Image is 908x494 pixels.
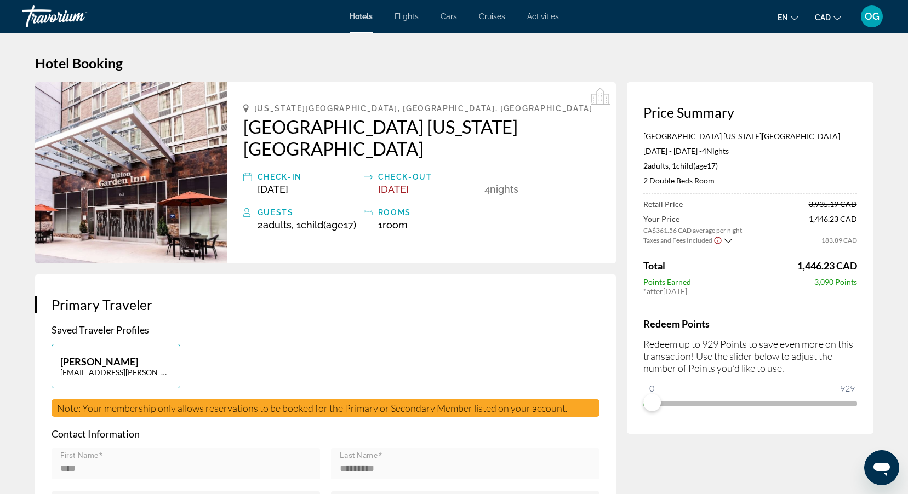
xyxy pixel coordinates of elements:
[676,161,693,170] span: Child
[643,260,665,272] span: Total
[643,214,742,223] span: Your Price
[350,12,373,21] a: Hotels
[378,170,479,183] div: Check-out
[814,277,857,286] span: 3,090 Points
[669,161,718,170] span: , 1
[301,219,356,231] span: ( 17)
[676,161,718,170] span: ( 17)
[326,219,344,231] span: Age
[52,296,599,313] h3: Primary Traveler
[815,9,841,25] button: Change currency
[809,199,857,209] span: 3,935.19 CAD
[258,183,288,195] span: [DATE]
[643,236,712,244] span: Taxes and Fees Included
[643,146,857,156] p: [DATE] - [DATE] -
[52,428,599,440] p: Contact Information
[648,382,656,395] span: 0
[382,219,408,231] span: Room
[864,450,899,485] iframe: Button to launch messaging window
[643,199,683,209] span: Retail Price
[695,161,707,170] span: Age
[643,338,857,374] p: Redeem up to 929 Points to save even more on this transaction! Use the slider below to adjust the...
[527,12,559,21] a: Activities
[378,219,408,231] span: 1
[22,2,132,31] a: Travorium
[643,277,691,286] span: Points Earned
[706,146,729,156] span: Nights
[60,451,99,460] mat-label: First Name
[821,236,857,244] span: 183.89 CAD
[643,394,661,411] span: ngx-slider
[815,13,831,22] span: CAD
[643,131,857,141] p: [GEOGRAPHIC_DATA] [US_STATE][GEOGRAPHIC_DATA]
[52,324,599,336] p: Saved Traveler Profiles
[643,161,669,170] span: 2
[243,116,599,159] a: [GEOGRAPHIC_DATA] [US_STATE][GEOGRAPHIC_DATA]
[258,206,358,219] div: Guests
[52,344,180,388] button: [PERSON_NAME][EMAIL_ADDRESS][PERSON_NAME][DOMAIN_NAME]
[809,214,857,234] span: 1,446.23 CAD
[258,219,292,231] span: 2
[301,219,323,231] span: Child
[643,401,857,404] ngx-slider: ngx-slider
[702,146,706,156] span: 4
[865,11,880,22] span: OG
[713,235,722,245] button: Show Taxes and Fees disclaimer
[643,104,857,120] h3: Price Summary
[484,183,490,195] span: 4
[395,12,419,21] a: Flights
[797,260,857,272] span: 1,446.23 CAD
[441,12,457,21] a: Cars
[35,55,873,71] h1: Hotel Booking
[643,176,857,185] p: 2 Double Beds Room
[263,219,292,231] span: Adults
[643,318,857,330] h4: Redeem Points
[490,183,518,195] span: Nights
[378,183,409,195] span: [DATE]
[378,206,479,219] div: rooms
[778,9,798,25] button: Change language
[643,226,742,234] span: CA$361.56 CAD average per night
[643,286,857,296] div: * [DATE]
[258,170,358,183] div: Check-in
[57,402,568,414] span: Note: Your membership only allows reservations to be booked for the Primary or Secondary Member l...
[643,234,732,245] button: Show Taxes and Fees breakdown
[648,161,669,170] span: Adults
[292,219,356,231] span: , 1
[340,451,378,460] mat-label: Last Name
[858,5,886,28] button: User Menu
[838,382,856,395] span: 929
[647,286,663,296] span: after
[778,13,788,22] span: en
[60,355,172,367] p: [PERSON_NAME]
[254,104,593,113] span: [US_STATE][GEOGRAPHIC_DATA], [GEOGRAPHIC_DATA], [GEOGRAPHIC_DATA]
[35,82,227,263] img: Hilton Garden Inn New York West 35th Street
[60,367,172,377] p: [EMAIL_ADDRESS][PERSON_NAME][DOMAIN_NAME]
[479,12,505,21] a: Cruises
